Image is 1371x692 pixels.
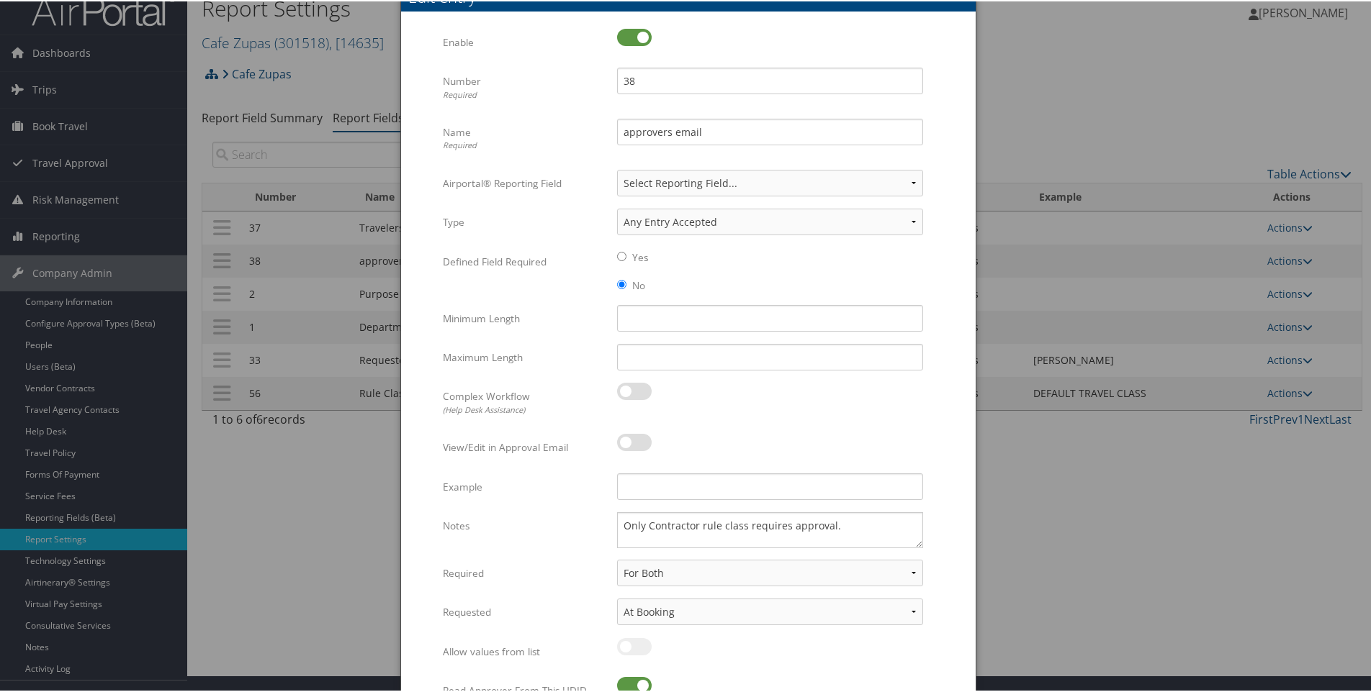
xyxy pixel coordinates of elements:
label: Defined Field Required [443,247,606,274]
label: Complex Workflow [443,381,606,421]
div: Required [443,138,606,150]
label: Allow values from list [443,637,606,664]
label: Minimum Length [443,304,606,331]
label: Enable [443,27,606,55]
label: No [632,277,645,291]
label: Required [443,558,606,586]
div: (Help Desk Assistance) [443,403,606,415]
label: Notes [443,511,606,538]
label: Airportal® Reporting Field [443,168,606,196]
label: Example [443,472,606,499]
label: Type [443,207,606,235]
div: Required [443,88,606,100]
label: Maximum Length [443,342,606,370]
label: Name [443,117,606,157]
label: View/Edit in Approval Email [443,432,606,460]
label: Yes [632,249,648,263]
label: Requested [443,597,606,624]
label: Number [443,66,606,106]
